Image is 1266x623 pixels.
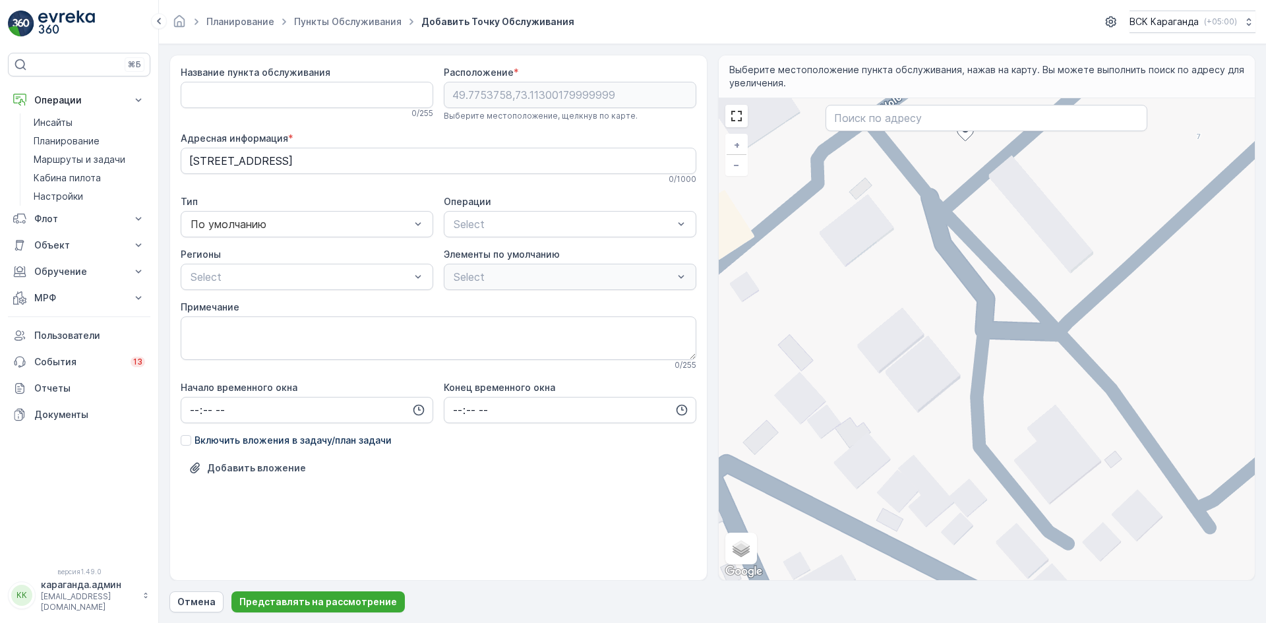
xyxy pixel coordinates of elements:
font: 255 [682,360,696,370]
font: События [34,356,76,367]
input: Поиск по адресу [826,105,1147,131]
button: Флот [8,206,150,232]
font: Регионы [181,249,221,260]
button: ККкараганда.админ[EMAIL_ADDRESS][DOMAIN_NAME] [8,578,150,612]
font: Расположение [444,67,514,78]
font: Название пункта обслуживания [181,67,330,78]
font: Пользователи [34,330,100,341]
font: Флот [34,213,58,224]
font: Выберите местоположение, щелкнув по карте. [444,111,638,121]
button: Представлять на рассмотрение [231,591,405,612]
button: Загрузить файл [181,458,314,479]
button: Операции [8,87,150,113]
a: Инсайты [28,113,150,132]
a: Документы [8,401,150,428]
font: Включить вложения в задачу/план задачи [195,434,392,446]
font: ) [1234,16,1237,26]
a: Планирование [206,16,274,27]
a: Отчеты [8,375,150,401]
font: Операции [444,196,491,207]
font: Адресная информация [181,133,288,144]
font: Планирование [34,135,100,146]
font: Операции [34,94,82,105]
font: Настройки [34,191,83,202]
button: Объект [8,232,150,258]
font: Маршруты и задачи [34,154,125,165]
a: Пункты обслуживания [294,16,402,27]
font: / [674,174,677,184]
font: Отмена [177,596,216,607]
font: Добавить точку обслуживания [421,16,574,27]
font: +05:00 [1207,16,1234,26]
a: Просмотреть в полноэкранном режиме [727,106,746,126]
font: Инсайты [34,117,73,128]
font: версия [57,568,80,576]
font: МРФ [34,292,56,303]
button: Отмена [169,591,224,612]
font: Обручение [34,266,87,277]
a: Планирование [28,132,150,150]
font: Добавить вложение [207,462,306,473]
font: ВСК Караганда [1130,16,1199,27]
font: 1000 [677,174,696,184]
a: Уменьшить масштаб [727,155,746,175]
button: ВСК Караганда(+05:00) [1130,11,1255,33]
p: Select [191,269,410,285]
font: Кабина пилота [34,172,101,183]
font: Выберите местоположение пункта обслуживания, нажав на карту. Вы можете выполнить поиск по адресу ... [729,64,1244,88]
font: Тип [181,196,198,207]
a: Домашняя страница [172,19,187,30]
font: − [733,159,740,170]
img: логотип [8,11,34,37]
p: Select [454,216,673,232]
a: Маршруты и задачи [28,150,150,169]
font: КК [16,590,27,600]
img: logo_light-DOdMpM7g.png [38,11,95,37]
font: 0 [669,174,674,184]
a: Пользователи [8,322,150,349]
font: 1.49.0 [80,568,102,576]
img: Google [722,563,766,580]
font: / [417,108,419,118]
font: Представлять на рассмотрение [239,596,397,607]
font: Элементы по умолчанию [444,249,560,260]
font: 0 [411,108,417,118]
font: [EMAIL_ADDRESS][DOMAIN_NAME] [41,591,111,612]
font: Конец временного окна [444,382,555,393]
font: 13 [133,357,142,367]
a: События13 [8,349,150,375]
font: 0 [675,360,680,370]
font: Начало временного окна [181,382,297,393]
a: Открыть эту область в Google Картах (открывается в новом окне) [722,563,766,580]
font: Документы [34,409,88,420]
a: Увеличить масштаб [727,135,746,155]
a: Настройки [28,187,150,206]
font: 255 [419,108,433,118]
font: ( [1204,16,1207,26]
font: / [680,360,682,370]
button: Обручение [8,258,150,285]
font: Объект [34,239,70,251]
a: Слои [727,534,756,563]
button: МРФ [8,285,150,311]
font: Отчеты [34,382,71,394]
font: ⌘Б [128,59,141,69]
a: Кабина пилота [28,169,150,187]
font: Примечание [181,301,239,312]
font: караганда.админ [41,579,121,590]
font: + [734,139,740,150]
